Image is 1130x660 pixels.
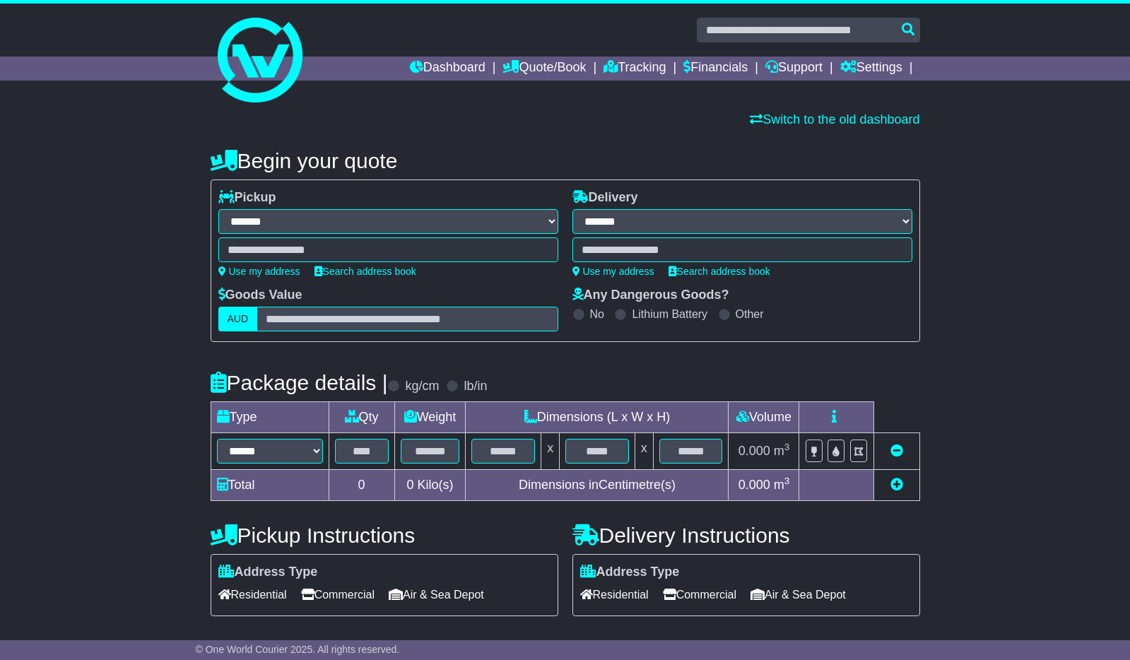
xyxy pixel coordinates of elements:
[890,444,903,458] a: Remove this item
[211,149,920,172] h4: Begin your quote
[890,478,903,492] a: Add new item
[218,288,302,303] label: Goods Value
[590,307,604,321] label: No
[683,57,748,81] a: Financials
[572,288,729,303] label: Any Dangerous Goods?
[635,433,653,470] td: x
[604,57,666,81] a: Tracking
[389,584,484,606] span: Air & Sea Depot
[572,190,638,206] label: Delivery
[329,470,394,501] td: 0
[196,644,400,655] span: © One World Courier 2025. All rights reserved.
[211,371,388,394] h4: Package details |
[218,266,300,277] a: Use my address
[211,470,329,501] td: Total
[572,524,920,547] h4: Delivery Instructions
[669,266,770,277] a: Search address book
[774,444,790,458] span: m
[729,402,799,433] td: Volume
[736,307,764,321] label: Other
[329,402,394,433] td: Qty
[410,57,485,81] a: Dashboard
[580,565,680,580] label: Address Type
[840,57,902,81] a: Settings
[502,57,586,81] a: Quote/Book
[464,379,487,394] label: lb/in
[580,584,649,606] span: Residential
[405,379,439,394] label: kg/cm
[394,402,466,433] td: Weight
[663,584,736,606] span: Commercial
[406,478,413,492] span: 0
[784,476,790,486] sup: 3
[218,307,258,331] label: AUD
[751,584,846,606] span: Air & Sea Depot
[572,266,654,277] a: Use my address
[750,112,919,126] a: Switch to the old dashboard
[211,402,329,433] td: Type
[211,524,558,547] h4: Pickup Instructions
[218,565,318,580] label: Address Type
[632,307,707,321] label: Lithium Battery
[218,190,276,206] label: Pickup
[301,584,375,606] span: Commercial
[466,470,729,501] td: Dimensions in Centimetre(s)
[314,266,416,277] a: Search address book
[774,478,790,492] span: m
[218,584,287,606] span: Residential
[738,444,770,458] span: 0.000
[738,478,770,492] span: 0.000
[765,57,823,81] a: Support
[394,470,466,501] td: Kilo(s)
[541,433,560,470] td: x
[466,402,729,433] td: Dimensions (L x W x H)
[784,442,790,452] sup: 3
